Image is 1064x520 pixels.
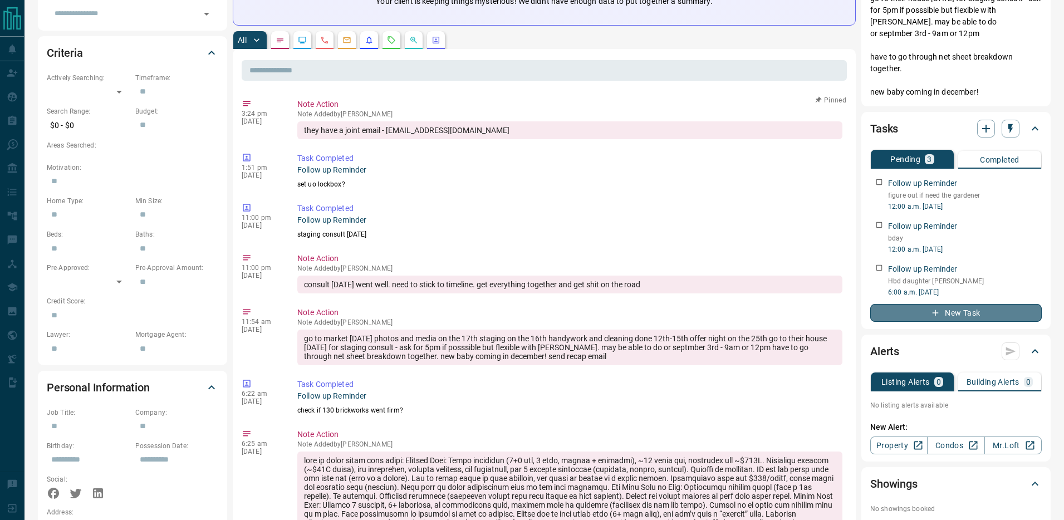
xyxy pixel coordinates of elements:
a: Condos [927,436,984,454]
p: Task Completed [297,379,842,390]
p: Actively Searching: [47,73,130,83]
p: Task Completed [297,153,842,164]
p: No listing alerts available [870,400,1042,410]
p: 6:25 am [242,440,281,448]
svg: Notes [276,36,285,45]
p: [DATE] [242,398,281,405]
button: Pinned [815,95,847,105]
p: Lawyer: [47,330,130,340]
svg: Calls [320,36,329,45]
div: Alerts [870,338,1042,365]
p: Baths: [135,229,218,239]
p: 12:00 a.m. [DATE] [888,244,1042,254]
p: Budget: [135,106,218,116]
p: No showings booked [870,504,1042,514]
p: Follow up Reminder [297,390,842,402]
h2: Showings [870,475,918,493]
div: Criteria [47,40,218,66]
svg: Listing Alerts [365,36,374,45]
div: consult [DATE] went well. need to stick to timeline. get everything together and get shit on the ... [297,276,842,293]
button: New Task [870,304,1042,322]
a: Property [870,436,928,454]
p: Beds: [47,229,130,239]
p: Follow up Reminder [888,263,957,275]
p: Min Size: [135,196,218,206]
p: Motivation: [47,163,218,173]
p: Note Added by [PERSON_NAME] [297,318,842,326]
p: 1:51 pm [242,164,281,171]
p: Follow up Reminder [297,164,842,176]
svg: Emails [342,36,351,45]
svg: Agent Actions [432,36,440,45]
p: Credit Score: [47,296,218,306]
p: New Alert: [870,421,1042,433]
p: Birthday: [47,441,130,451]
p: $0 - $0 [47,116,130,135]
p: Pre-Approval Amount: [135,263,218,273]
p: Follow up Reminder [888,220,957,232]
p: Social: [47,474,130,484]
p: Home Type: [47,196,130,206]
p: Pre-Approved: [47,263,130,273]
svg: Requests [387,36,396,45]
p: Completed [980,156,1019,164]
div: Tasks [870,115,1042,142]
h2: Criteria [47,44,83,62]
p: Address: [47,507,218,517]
p: Listing Alerts [881,378,930,386]
p: Possession Date: [135,441,218,451]
p: Note Action [297,253,842,264]
p: Follow up Reminder [297,214,842,226]
p: Note Action [297,307,842,318]
p: 0 [936,378,941,386]
p: 3 [927,155,931,163]
p: 12:00 a.m. [DATE] [888,202,1042,212]
div: they have a joint email - [EMAIL_ADDRESS][DOMAIN_NAME] [297,121,842,139]
p: Note Added by [PERSON_NAME] [297,440,842,448]
button: Open [199,6,214,22]
p: 6:00 a.m. [DATE] [888,287,1042,297]
p: check if 130 brickworks went firm? [297,405,842,415]
p: Building Alerts [967,378,1019,386]
svg: Lead Browsing Activity [298,36,307,45]
p: 11:00 pm [242,264,281,272]
p: [DATE] [242,448,281,455]
p: Pending [890,155,920,163]
p: Follow up Reminder [888,178,957,189]
p: Job Title: [47,408,130,418]
p: [DATE] [242,117,281,125]
div: Personal Information [47,374,218,401]
p: Task Completed [297,203,842,214]
p: All [238,36,247,44]
p: 3:24 pm [242,110,281,117]
p: Mortgage Agent: [135,330,218,340]
p: 11:54 am [242,318,281,326]
p: [DATE] [242,222,281,229]
h2: Personal Information [47,379,150,396]
h2: Alerts [870,342,899,360]
p: Note Added by [PERSON_NAME] [297,110,842,118]
p: Timeframe: [135,73,218,83]
p: bday [888,233,1042,243]
p: Hbd daughter [PERSON_NAME] [888,276,1042,286]
h2: Tasks [870,120,898,138]
div: go to market [DATE] photos and media on the 17th staging on the 16th handywork and cleaning done ... [297,330,842,365]
svg: Opportunities [409,36,418,45]
p: figure out if need the gardener [888,190,1042,200]
p: [DATE] [242,171,281,179]
p: Company: [135,408,218,418]
p: 0 [1026,378,1031,386]
p: Note Action [297,429,842,440]
a: Mr.Loft [984,436,1042,454]
p: Note Added by [PERSON_NAME] [297,264,842,272]
p: 6:22 am [242,390,281,398]
p: Areas Searched: [47,140,218,150]
p: [DATE] [242,326,281,333]
p: Note Action [297,99,842,110]
p: [DATE] [242,272,281,279]
div: Showings [870,470,1042,497]
p: Search Range: [47,106,130,116]
p: 11:00 pm [242,214,281,222]
p: staging consult [DATE] [297,229,842,239]
p: set uo lockbox? [297,179,842,189]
